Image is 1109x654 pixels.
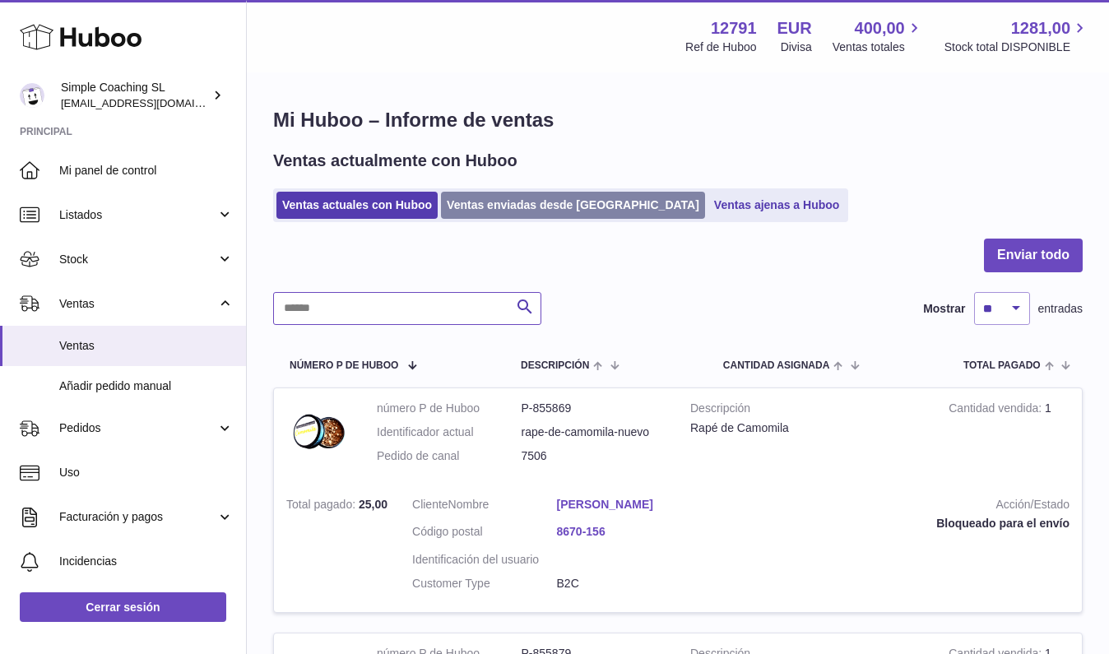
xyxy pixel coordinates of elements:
span: [EMAIL_ADDRESS][DOMAIN_NAME] [61,96,242,109]
span: Cliente [412,498,448,511]
h2: Ventas actualmente con Huboo [273,150,517,172]
span: Stock [59,252,216,267]
a: Ventas enviadas desde [GEOGRAPHIC_DATA] [441,192,705,219]
span: Pedidos [59,420,216,436]
div: Bloqueado para el envío [726,516,1070,531]
span: 400,00 [855,17,905,39]
a: Cerrar sesión [20,592,226,622]
strong: Total pagado [286,498,359,515]
dd: P-855869 [522,401,666,416]
dt: número P de Huboo [377,401,522,416]
div: Ref de Huboo [685,39,756,55]
a: Ventas ajenas a Huboo [708,192,846,219]
a: 8670-156 [557,524,702,540]
span: Uso [59,465,234,480]
dt: Nombre [412,497,557,517]
span: Descripción [521,360,589,371]
a: Ventas actuales con Huboo [276,192,438,219]
dt: Identificador actual [377,424,522,440]
div: Rapé de Camomila [690,420,924,436]
span: Cantidad ASIGNADA [723,360,830,371]
dt: Identificación del usuario [412,552,557,568]
span: Stock total DISPONIBLE [944,39,1089,55]
span: Ventas totales [833,39,924,55]
a: 400,00 Ventas totales [833,17,924,55]
strong: Descripción [690,401,924,420]
td: 1 [936,388,1082,485]
dd: 7506 [522,448,666,464]
span: número P de Huboo [290,360,398,371]
span: Ventas [59,296,216,312]
dt: Customer Type [412,576,557,591]
span: Añadir pedido manual [59,378,234,394]
span: Incidencias [59,554,234,569]
span: Mi panel de control [59,163,234,179]
div: Simple Coaching SL [61,80,209,111]
dd: rape-de-camomila-nuevo [522,424,666,440]
div: Divisa [781,39,812,55]
span: Total pagado [963,360,1041,371]
dt: Código postal [412,524,557,544]
img: info@simplecoaching.es [20,83,44,108]
span: 25,00 [359,498,387,511]
label: Mostrar [923,301,965,317]
a: [PERSON_NAME] [557,497,702,513]
dd: B2C [557,576,702,591]
span: Listados [59,207,216,223]
dt: Pedido de canal [377,448,522,464]
span: Ventas [59,338,234,354]
span: Facturación y pagos [59,509,216,525]
strong: 12791 [711,17,757,39]
span: entradas [1038,301,1083,317]
strong: Acción/Estado [726,497,1070,517]
img: IMG_1962.png [286,401,352,466]
a: 1281,00 Stock total DISPONIBLE [944,17,1089,55]
span: 1281,00 [1011,17,1070,39]
strong: Cantidad vendida [949,401,1045,419]
button: Enviar todo [984,239,1083,272]
h1: Mi Huboo – Informe de ventas [273,107,1083,133]
strong: EUR [777,17,812,39]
